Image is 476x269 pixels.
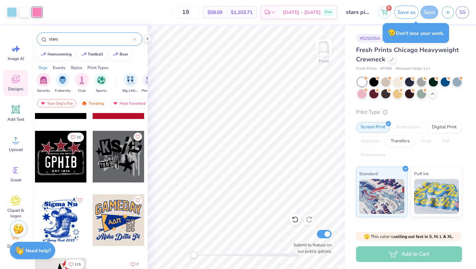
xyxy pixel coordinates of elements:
span: Puff Ink [414,170,429,177]
div: Applique [356,136,384,147]
div: Print Types [87,65,108,71]
div: bear [120,52,128,56]
button: bear [109,49,131,60]
div: Embroidery [392,122,425,133]
img: most_fav.gif [40,101,46,106]
button: Like [127,260,142,269]
div: Rhinestones [356,150,390,160]
img: most_fav.gif [113,101,118,106]
span: Add Text [7,117,24,122]
span: Standard [359,170,378,177]
button: filter button [142,73,158,94]
div: filter for Fraternity [55,73,71,94]
strong: Need help? [26,247,51,254]
img: Sorority Image [40,76,48,84]
div: Front [319,58,329,64]
span: 7 [136,263,138,266]
span: Sorority [37,88,50,94]
div: filter for Sorority [36,73,50,94]
span: Metallic & Glitter Ink [414,224,455,231]
button: Like [134,133,142,141]
button: filter button [55,73,71,94]
label: Submit to feature on our public gallery. [290,242,332,254]
div: Transfers [386,136,414,147]
span: # FP88 [380,66,392,72]
span: $58.09 [207,9,222,16]
div: filter for Parent's Weekend [142,73,158,94]
img: trending.gif [81,101,87,106]
div: Accessibility label [190,252,197,259]
span: Greek [10,177,21,183]
div: Styles [71,65,82,71]
img: Fraternity Image [59,76,66,84]
div: homecoming [48,52,72,56]
img: Standard [359,179,404,214]
a: SS [456,6,469,18]
span: Clipart & logos [4,208,27,219]
div: # 525035A [356,34,384,43]
span: Parent's Weekend [142,88,158,94]
span: This color is . [364,233,454,240]
span: Neon Ink [359,224,376,231]
div: Don’t lose your work. [383,23,449,43]
button: Like [76,196,84,204]
div: Trending [78,99,107,107]
span: Decorate [7,244,24,249]
button: Like [65,260,84,269]
span: 8 [386,5,392,11]
button: homecoming [37,49,75,60]
div: filter for Big Little Reveal [122,73,138,94]
strong: selling out fast in S, M, L & XL [394,234,453,239]
button: Like [68,133,84,142]
span: 115 [74,263,81,266]
input: Try "Alpha" [48,36,133,43]
img: Front [317,40,331,54]
button: 8 [378,6,391,18]
img: Puff Ink [414,179,459,214]
span: Designs [8,86,23,92]
span: Free [325,10,332,15]
span: 😥 [388,28,396,37]
span: 🫣 [364,233,370,240]
span: Club [78,88,86,94]
button: filter button [36,73,50,94]
span: $1,103.71 [231,9,253,16]
span: Sports [96,88,107,94]
span: Fresh Prints Chicago Heavyweight Crewneck [356,46,459,63]
div: Vinyl [416,136,436,147]
div: Screen Print [356,122,390,133]
span: Fresh Prints [356,66,377,72]
span: Upload [9,147,23,152]
input: Untitled Design [341,5,375,19]
img: trend_line.gif [113,52,118,57]
span: [DATE] - [DATE] [283,9,321,16]
span: SS [459,8,466,16]
img: Big Little Reveal Image [127,76,134,84]
input: – – [172,6,199,18]
div: Digital Print [427,122,461,133]
div: Most Favorited [109,99,149,107]
button: filter button [94,73,108,94]
div: Events [53,65,65,71]
img: Parent's Weekend Image [146,76,154,84]
img: trend_line.gif [81,52,87,57]
div: filter for Club [75,73,89,94]
div: Your Org's Fav [37,99,76,107]
div: filter for Sports [94,73,108,94]
button: Save as [394,6,419,19]
span: Fraternity [55,88,71,94]
div: Orgs [38,65,48,71]
div: Print Type [356,108,462,116]
span: Minimum Order: 12 + [396,66,431,72]
span: Big Little Reveal [122,88,138,94]
span: Image AI [8,56,24,61]
span: 10 [77,136,81,139]
button: filter button [75,73,89,94]
button: filter button [122,73,138,94]
div: Foil [438,136,454,147]
button: Like [134,196,142,204]
button: football [77,49,106,60]
img: Club Image [78,76,86,84]
img: trend_line.gif [41,52,46,57]
img: Sports Image [97,76,105,84]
